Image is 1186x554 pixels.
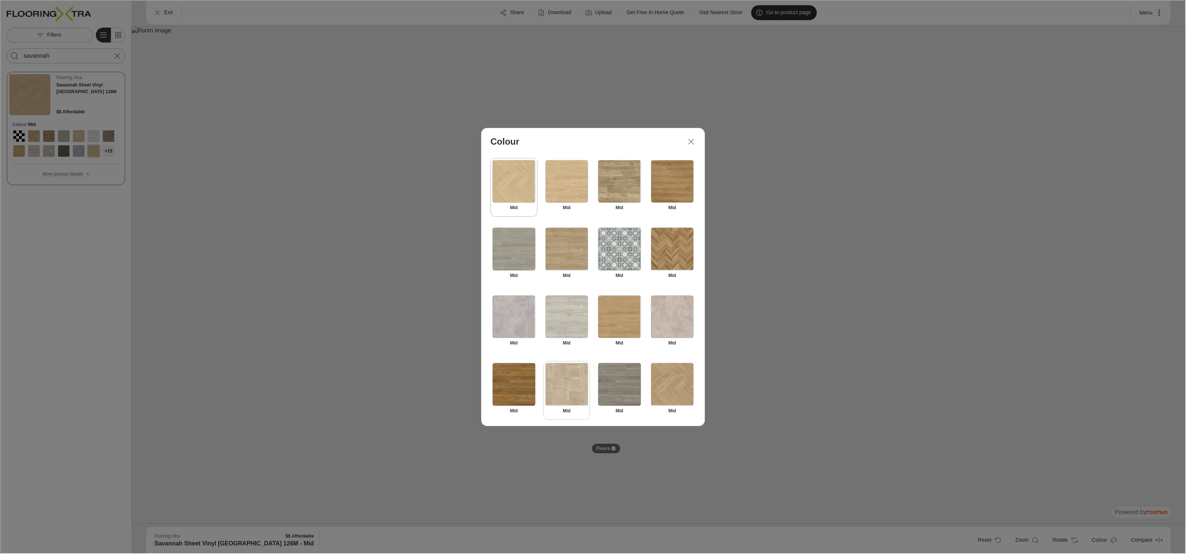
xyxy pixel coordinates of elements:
h6: Mid [614,270,623,282]
button: Select Mid [543,293,590,352]
h6: Mid [667,270,676,282]
button: Select Mid [543,360,590,419]
button: Select Mid [490,225,537,284]
button: Select Mid [595,293,642,352]
h6: Mid [667,405,676,417]
button: Close dialog [683,133,698,148]
h6: Mid [508,202,518,214]
button: Select Mid [490,157,537,216]
h6: Mid [667,202,676,214]
h6: Mid [614,405,623,417]
button: Select Mid [543,157,590,216]
button: Select Mid [543,225,590,284]
h6: Mid [561,202,571,214]
label: Colour [490,136,518,147]
button: Select Mid [648,225,695,284]
button: Select Mid [648,360,695,419]
button: Select Mid [648,157,695,216]
button: Select Mid [490,293,537,352]
button: Select Mid [648,293,695,352]
h6: Mid [508,270,518,282]
button: Select Mid [490,360,537,419]
h6: Mid [561,405,571,417]
button: Select Mid [595,360,642,419]
h6: Mid [614,202,623,214]
button: Select Mid [595,225,642,284]
h6: Mid [561,337,571,349]
h6: Mid [667,337,676,349]
h6: Mid [508,405,518,417]
h6: Mid [614,337,623,349]
button: Select Mid [595,157,642,216]
h6: Mid [508,337,518,349]
h6: Mid [561,270,571,282]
